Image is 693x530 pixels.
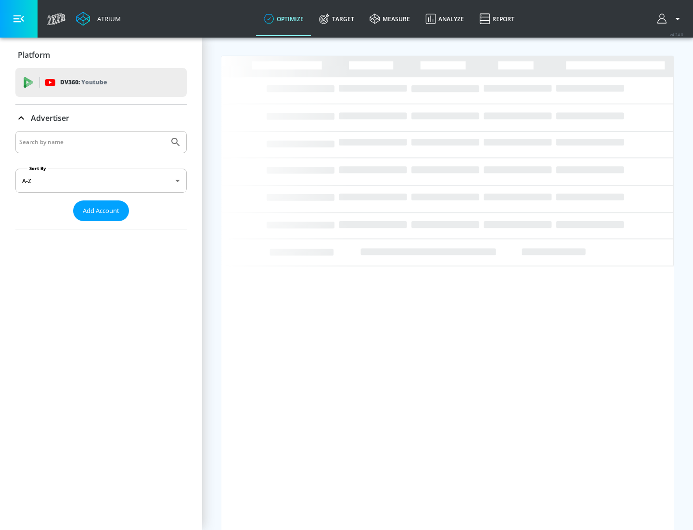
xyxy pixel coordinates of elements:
[362,1,418,36] a: measure
[418,1,472,36] a: Analyze
[15,169,187,193] div: A-Z
[76,12,121,26] a: Atrium
[31,113,69,123] p: Advertiser
[311,1,362,36] a: Target
[27,165,48,172] label: Sort By
[15,105,187,132] div: Advertiser
[93,14,121,23] div: Atrium
[15,131,187,229] div: Advertiser
[18,50,50,60] p: Platform
[15,221,187,229] nav: list of Advertiser
[83,205,119,216] span: Add Account
[15,41,187,68] div: Platform
[670,32,683,37] span: v 4.24.0
[256,1,311,36] a: optimize
[19,136,165,148] input: Search by name
[73,200,129,221] button: Add Account
[60,77,107,88] p: DV360:
[472,1,522,36] a: Report
[15,68,187,97] div: DV360: Youtube
[81,77,107,87] p: Youtube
